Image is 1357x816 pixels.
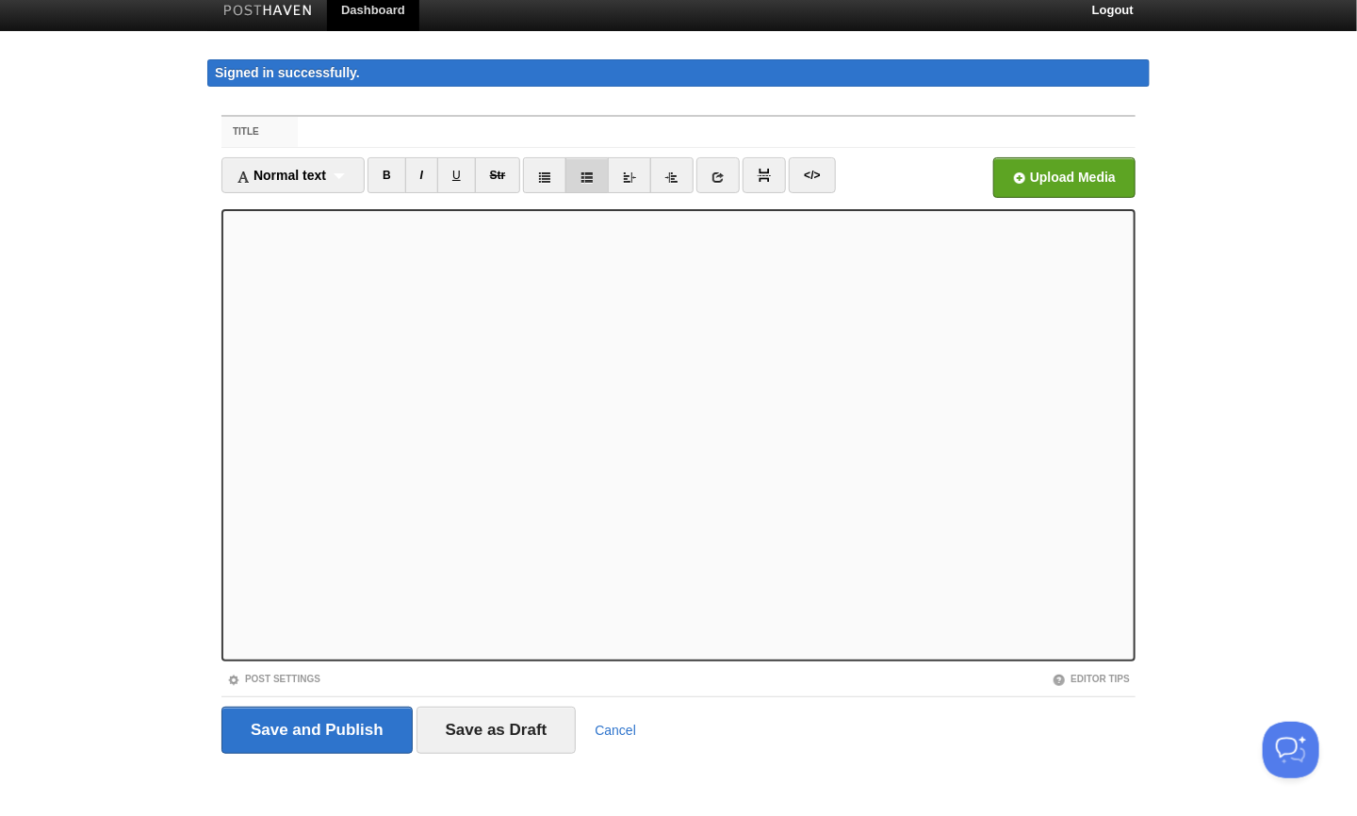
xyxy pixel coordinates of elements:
a: I [405,157,438,193]
a: U [437,157,476,193]
label: Title [221,117,298,147]
a: B [368,157,406,193]
span: Normal text [237,168,326,183]
a: Cancel [595,723,636,738]
img: Posthaven-bar [223,5,313,19]
a: Editor Tips [1053,674,1130,684]
iframe: Help Scout Beacon - Open [1263,722,1319,778]
a: Post Settings [227,674,320,684]
a: </> [789,157,835,193]
input: Save as Draft [417,707,577,754]
input: Save and Publish [221,707,413,754]
img: pagebreak-icon.png [758,169,771,182]
div: Signed in successfully. [207,59,1150,87]
a: Str [475,157,521,193]
del: Str [490,169,506,182]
